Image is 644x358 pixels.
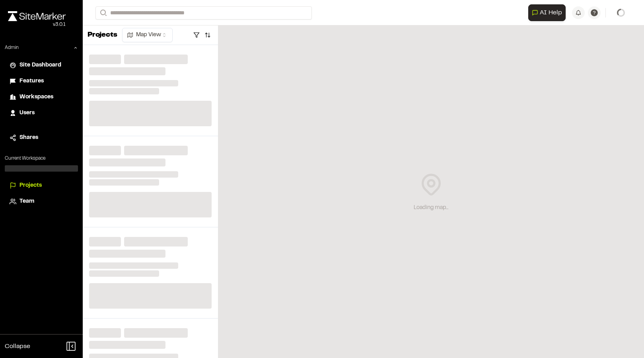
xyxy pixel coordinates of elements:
div: Open AI Assistant [528,4,569,21]
img: rebrand.png [8,11,66,21]
a: Features [10,77,73,86]
button: Search [95,6,110,20]
span: Features [19,77,44,86]
span: Workspaces [19,93,53,102]
p: Current Workspace [5,155,78,162]
span: Site Dashboard [19,61,61,70]
span: Shares [19,133,38,142]
a: Users [10,109,73,117]
button: Open AI Assistant [528,4,566,21]
span: Team [19,197,34,206]
div: Loading map... [414,203,448,212]
a: Site Dashboard [10,61,73,70]
a: Team [10,197,73,206]
span: Projects [19,181,42,190]
span: Collapse [5,342,30,351]
p: Admin [5,44,19,51]
p: Projects [88,30,117,41]
a: Workspaces [10,93,73,102]
span: Users [19,109,35,117]
a: Shares [10,133,73,142]
a: Projects [10,181,73,190]
span: AI Help [540,8,562,18]
div: Oh geez...please don't... [8,21,66,28]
